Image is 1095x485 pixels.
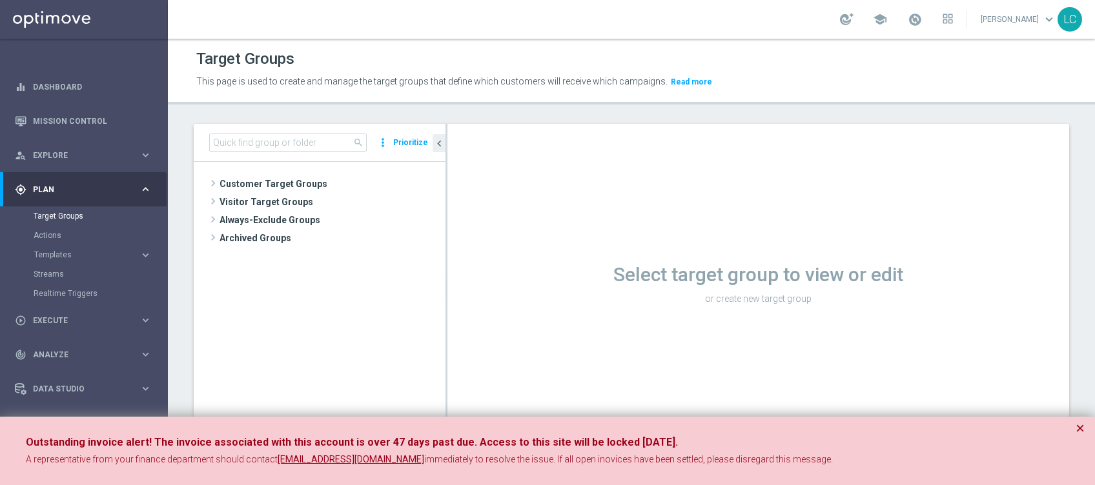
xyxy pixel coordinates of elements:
button: Data Studio keyboard_arrow_right [14,384,152,394]
a: Mission Control [33,104,152,138]
a: Streams [34,269,134,279]
i: more_vert [376,134,389,152]
span: keyboard_arrow_down [1042,12,1056,26]
div: Analyze [15,349,139,361]
i: keyboard_arrow_right [139,183,152,195]
a: [PERSON_NAME]keyboard_arrow_down [979,10,1058,29]
i: keyboard_arrow_right [139,314,152,326]
div: LC [1058,7,1082,32]
button: play_circle_outline Execute keyboard_arrow_right [14,315,152,326]
button: gps_fixed Plan keyboard_arrow_right [14,184,152,195]
button: track_changes Analyze keyboard_arrow_right [14,350,152,360]
button: Mission Control [14,116,152,126]
div: Data Studio [15,383,139,395]
div: Optibot [15,406,152,440]
span: This page is used to create and manage the target groups that define which customers will receive... [196,76,668,86]
button: Read more [670,75,713,89]
span: Plan [33,186,139,193]
button: chevron_left [433,134,445,152]
div: Dashboard [15,70,152,104]
i: keyboard_arrow_right [139,149,152,161]
input: Quick find group or folder [209,134,367,152]
h1: Target Groups [196,50,294,68]
span: Data Studio [33,385,139,393]
div: Actions [34,226,167,245]
span: A representative from your finance department should contact [26,454,278,464]
i: chevron_left [433,137,445,150]
span: Always-Exclude Groups [220,211,445,229]
div: Plan [15,184,139,195]
div: Streams [34,264,167,284]
i: track_changes [15,349,26,361]
strong: Outstanding invoice alert! The invoice associated with this account is over 47 days past due. Acc... [26,436,678,448]
button: Templates keyboard_arrow_right [34,250,152,260]
span: search [353,137,363,148]
button: person_search Explore keyboard_arrow_right [14,150,152,161]
div: Mission Control [15,104,152,138]
span: Visitor Target Groups [220,193,445,211]
button: equalizer Dashboard [14,82,152,92]
span: Explore [33,152,139,159]
div: Templates [34,251,139,259]
div: Execute [15,315,139,326]
i: gps_fixed [15,184,26,195]
a: Realtime Triggers [34,288,134,299]
span: school [873,12,887,26]
i: equalizer [15,81,26,93]
i: keyboard_arrow_right [139,249,152,261]
a: Optibot [33,406,135,440]
i: keyboard_arrow_right [139,348,152,361]
span: Archived Groups [220,229,445,247]
div: Target Groups [34,206,167,226]
span: Templates [34,251,127,259]
span: Analyze [33,351,139,359]
a: Target Groups [34,211,134,221]
i: play_circle_outline [15,315,26,326]
p: or create new target group [447,293,1069,304]
a: Actions [34,230,134,241]
a: [EMAIL_ADDRESS][DOMAIN_NAME] [278,453,424,466]
span: Execute [33,317,139,324]
span: Customer Target Groups [220,175,445,193]
button: Prioritize [391,134,430,152]
div: Explore [15,150,139,161]
div: Realtime Triggers [34,284,167,303]
div: Templates [34,245,167,264]
h1: Select target group to view or edit [447,263,1069,286]
i: keyboard_arrow_right [139,382,152,395]
i: person_search [15,150,26,161]
button: Close [1076,421,1085,436]
span: immediately to resolve the issue. If all open inovices have been settled, please disregard this m... [424,454,833,464]
a: Dashboard [33,70,152,104]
